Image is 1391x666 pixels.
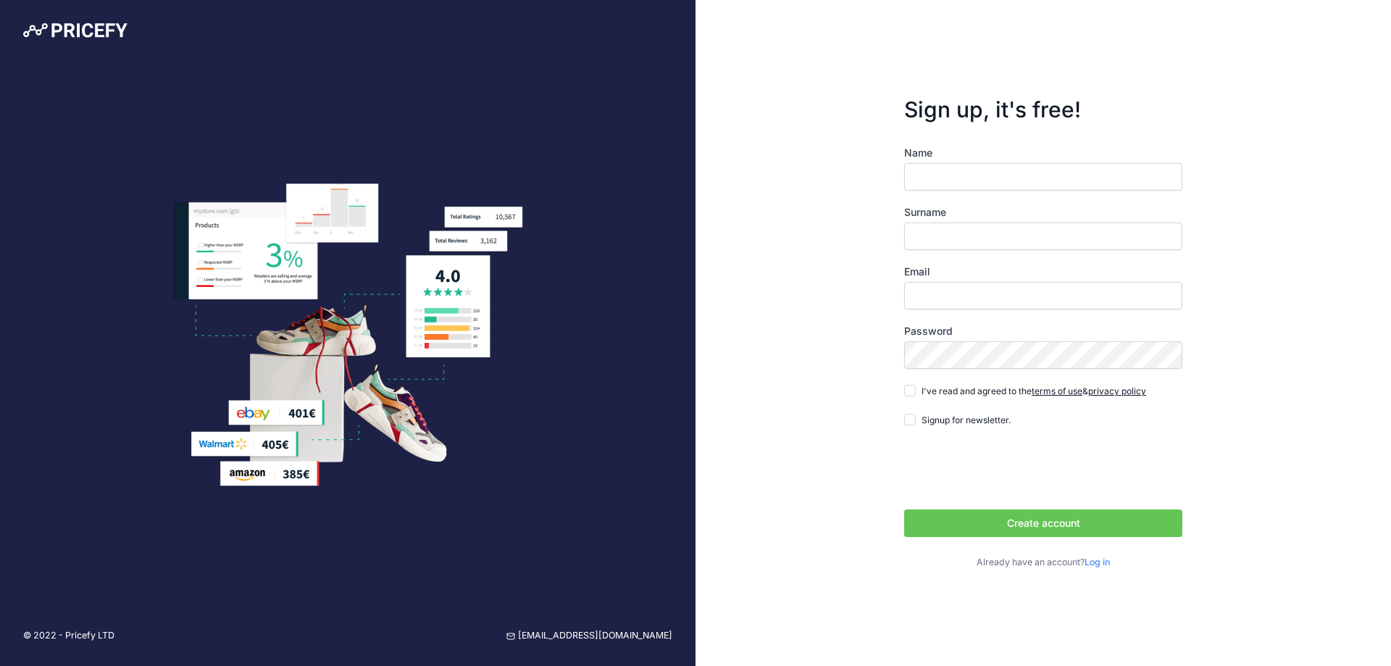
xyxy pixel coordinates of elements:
[1085,557,1110,567] a: Log in
[904,205,1182,220] label: Surname
[1088,386,1146,396] a: privacy policy
[23,629,114,643] p: © 2022 - Pricefy LTD
[904,324,1182,338] label: Password
[922,415,1011,425] span: Signup for newsletter.
[23,23,128,38] img: Pricefy
[904,556,1182,570] p: Already have an account?
[904,146,1182,160] label: Name
[1032,386,1082,396] a: terms of use
[904,509,1182,537] button: Create account
[922,386,1146,396] span: I've read and agreed to the &
[506,629,672,643] a: [EMAIL_ADDRESS][DOMAIN_NAME]
[904,265,1182,279] label: Email
[904,96,1182,122] h3: Sign up, it's free!
[904,441,1124,498] iframe: reCAPTCHA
